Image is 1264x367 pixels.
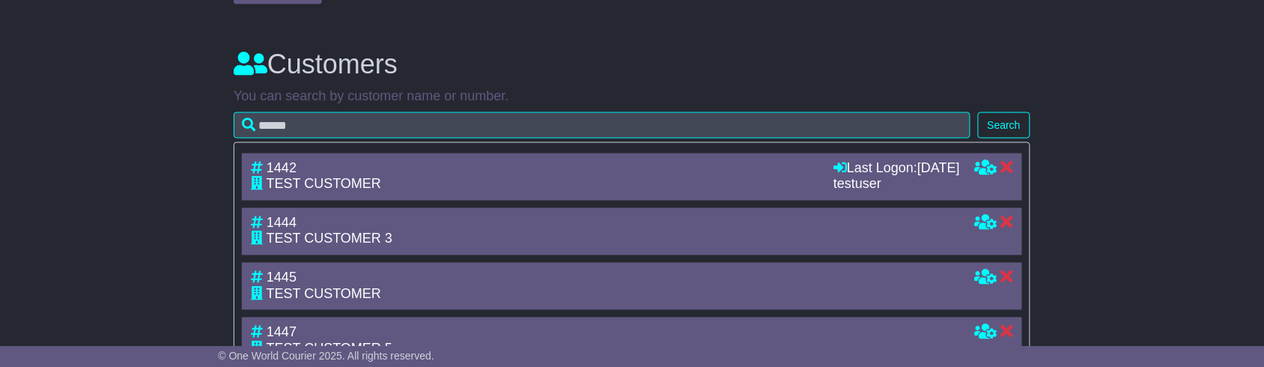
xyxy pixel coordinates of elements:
[267,216,297,231] span: 1444
[267,342,392,357] span: TEST CUSTOMER 5
[267,325,297,340] span: 1447
[833,177,960,193] div: testuser
[267,270,297,285] span: 1445
[234,49,1030,79] h3: Customers
[218,350,434,362] span: © One World Courier 2025. All rights reserved.
[267,287,381,302] span: TEST CUSTOMER
[267,177,381,192] span: TEST CUSTOMER
[267,161,297,176] span: 1442
[917,161,960,176] span: [DATE]
[978,112,1030,139] button: Search
[234,88,1030,105] p: You can search by customer name or number.
[833,161,960,178] div: Last Logon:
[267,231,392,246] span: TEST CUSTOMER 3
